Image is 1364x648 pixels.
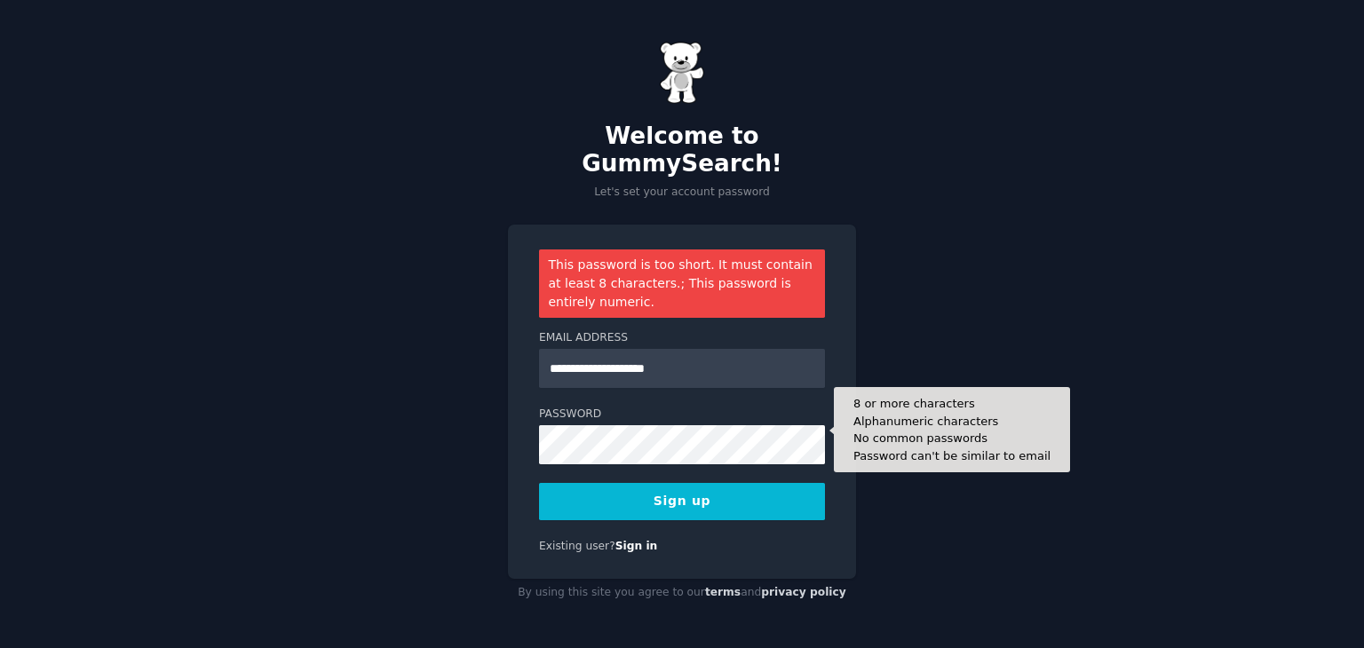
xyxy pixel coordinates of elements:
[508,185,856,201] p: Let's set your account password
[615,540,658,552] a: Sign in
[539,249,825,318] div: This password is too short. It must contain at least 8 characters.; This password is entirely num...
[508,579,856,607] div: By using this site you agree to our and
[539,483,825,520] button: Sign up
[508,122,856,178] h2: Welcome to GummySearch!
[539,540,615,552] span: Existing user?
[660,42,704,104] img: Gummy Bear
[539,407,825,423] label: Password
[539,330,825,346] label: Email Address
[761,586,846,598] a: privacy policy
[705,586,741,598] a: terms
